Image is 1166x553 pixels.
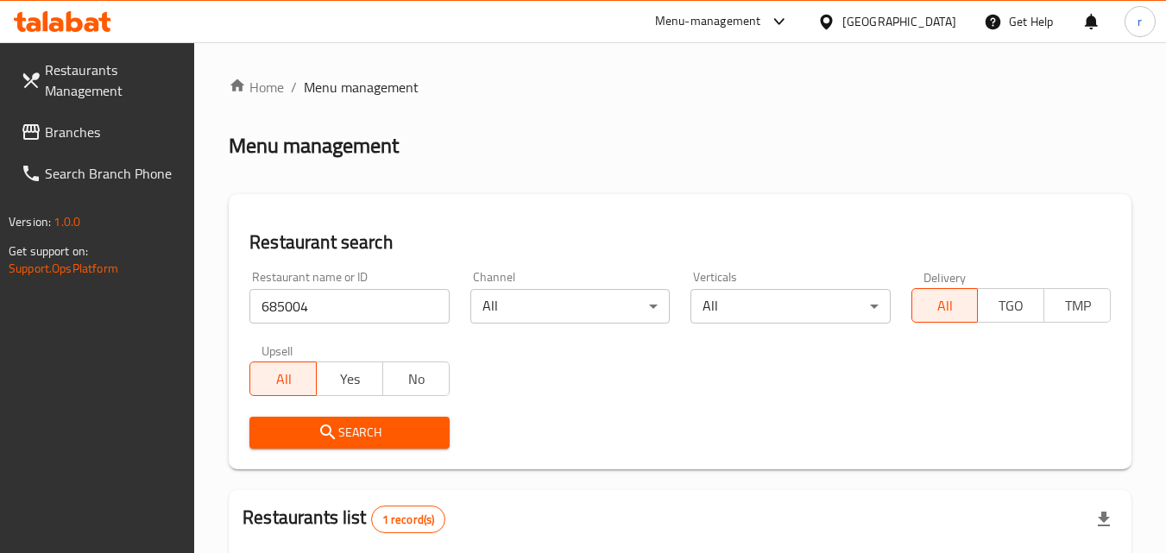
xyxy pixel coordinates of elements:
button: No [382,361,450,396]
span: Yes [324,367,376,392]
div: [GEOGRAPHIC_DATA] [842,12,956,31]
div: All [470,289,670,324]
input: Search for restaurant name or ID.. [249,289,449,324]
h2: Restaurant search [249,229,1111,255]
nav: breadcrumb [229,77,1131,97]
a: Home [229,77,284,97]
li: / [291,77,297,97]
h2: Menu management [229,132,399,160]
span: Menu management [304,77,419,97]
span: 1 record(s) [372,512,445,528]
span: Branches [45,122,181,142]
span: TMP [1051,293,1104,318]
div: Export file [1083,499,1125,540]
span: TGO [985,293,1037,318]
span: r [1138,12,1142,31]
button: All [911,288,979,323]
button: TGO [977,288,1044,323]
h2: Restaurants list [243,505,445,533]
a: Support.OpsPlatform [9,257,118,280]
div: All [690,289,890,324]
span: All [257,367,310,392]
span: Restaurants Management [45,60,181,101]
label: Upsell [262,344,293,356]
span: Get support on: [9,240,88,262]
a: Branches [7,111,195,153]
span: No [390,367,443,392]
span: Search [263,422,435,443]
div: Menu-management [655,11,761,32]
span: All [919,293,972,318]
button: TMP [1043,288,1111,323]
span: Version: [9,211,51,233]
button: Search [249,417,449,449]
button: Yes [316,361,383,396]
button: All [249,361,317,396]
label: Delivery [923,271,967,283]
a: Restaurants Management [7,49,195,111]
a: Search Branch Phone [7,153,195,194]
span: 1.0.0 [54,211,80,233]
span: Search Branch Phone [45,163,181,184]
